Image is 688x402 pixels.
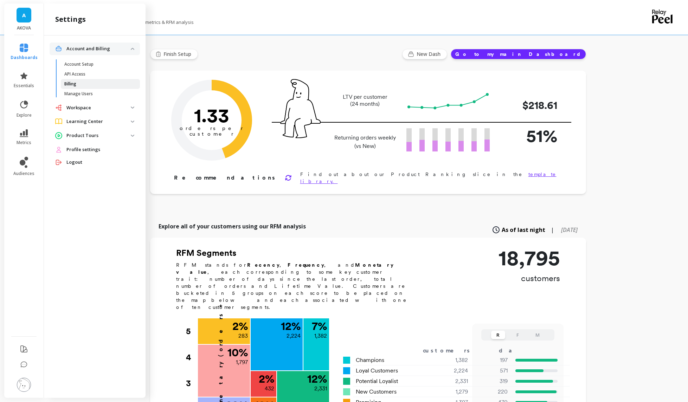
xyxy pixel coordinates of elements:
span: explore [17,112,32,118]
button: F [511,331,525,339]
p: Explore all of your customers using our RFM analysis [159,222,306,231]
p: 319 [477,377,508,385]
text: 1.33 [194,104,229,127]
p: 432 [265,384,274,393]
div: customers [423,346,480,355]
p: 1,382 [314,332,327,340]
span: As of last night [502,226,545,234]
img: down caret icon [131,48,134,50]
span: Loyal Customers [356,367,398,375]
p: 51% [501,123,557,149]
div: 1,279 [426,388,476,396]
p: Workspace [66,104,131,111]
button: Finish Setup [150,49,198,59]
p: Returning orders weekly (vs New) [332,134,398,150]
img: navigation item icon [55,104,62,111]
b: Frequency [288,262,324,268]
span: New Dash [417,51,443,58]
p: LTV per customer (24 months) [332,93,398,108]
button: New Dash [402,49,447,59]
div: 2,331 [426,377,476,385]
p: 1,797 [236,358,248,367]
span: New Customers [356,388,397,396]
div: 4 [186,344,197,370]
span: A [22,11,26,19]
p: 10 % [227,347,248,358]
img: navigation item icon [55,146,62,153]
span: essentials [14,83,34,89]
img: down caret icon [131,121,134,123]
p: customers [499,273,560,284]
p: Product Tours [66,132,131,139]
h2: settings [55,14,86,24]
div: 5 [186,318,197,344]
span: Potential Loyalist [356,377,398,385]
p: AKOVA [11,25,37,31]
p: RFM stands for , , and , each corresponding to some key customer trait: number of days since the ... [176,261,415,311]
div: 2,224 [426,367,476,375]
tspan: customer [189,131,234,137]
p: Find out about our Product Ranking slice in the [300,171,564,185]
p: $218.61 [501,97,557,113]
span: [DATE] [561,226,578,234]
span: dashboards [11,55,38,60]
span: audiences [13,171,34,176]
img: pal seatted on line [280,79,321,138]
span: Profile settings [66,146,100,153]
img: navigation item icon [55,132,62,139]
p: API Access [64,71,85,77]
p: 2,224 [287,332,301,340]
span: Finish Setup [163,51,193,58]
img: navigation item icon [55,159,62,166]
p: 2,331 [314,384,327,393]
img: navigation item icon [55,118,62,124]
button: R [491,331,505,339]
div: days [499,346,528,355]
p: 7 % [312,320,327,332]
div: 3 [186,370,197,396]
p: Billing [64,81,76,87]
div: 1,382 [426,356,476,364]
h2: RFM Segments [176,247,415,259]
span: Champions [356,356,384,364]
span: | [551,226,554,234]
b: Recency [247,262,279,268]
img: navigation item icon [55,45,62,52]
button: M [531,331,545,339]
p: 571 [477,367,508,375]
span: metrics [17,140,31,145]
button: Go to my main Dashboard [451,49,586,59]
p: 2 % [232,320,248,332]
a: Profile settings [66,146,134,153]
p: 12 % [281,320,301,332]
p: Learning Center [66,118,131,125]
p: 18,795 [499,247,560,268]
tspan: orders per [180,125,244,131]
span: Logout [66,159,82,166]
p: Recommendations [174,174,276,182]
p: Account and Billing [66,45,131,52]
img: profile picture [17,378,31,392]
img: down caret icon [131,135,134,137]
p: 2 % [259,373,274,384]
img: down caret icon [131,106,134,109]
p: 12 % [307,373,327,384]
p: 220 [477,388,508,396]
p: 283 [238,332,248,340]
p: Account Setup [64,61,94,67]
p: 197 [477,356,508,364]
p: Manage Users [64,91,93,97]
